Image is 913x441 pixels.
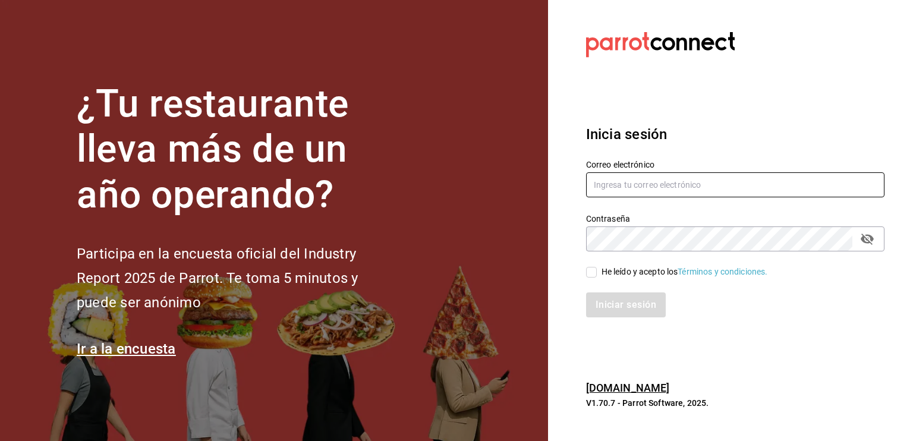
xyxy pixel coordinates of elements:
[77,81,398,218] h1: ¿Tu restaurante lleva más de un año operando?
[586,124,884,145] h3: Inicia sesión
[678,267,767,276] a: Términos y condiciones.
[857,229,877,249] button: passwordField
[586,160,884,168] label: Correo electrónico
[602,266,768,278] div: He leído y acepto los
[586,214,884,222] label: Contraseña
[77,242,398,314] h2: Participa en la encuesta oficial del Industry Report 2025 de Parrot. Te toma 5 minutos y puede se...
[586,382,670,394] a: [DOMAIN_NAME]
[586,172,884,197] input: Ingresa tu correo electrónico
[77,341,176,357] a: Ir a la encuesta
[586,397,884,409] p: V1.70.7 - Parrot Software, 2025.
